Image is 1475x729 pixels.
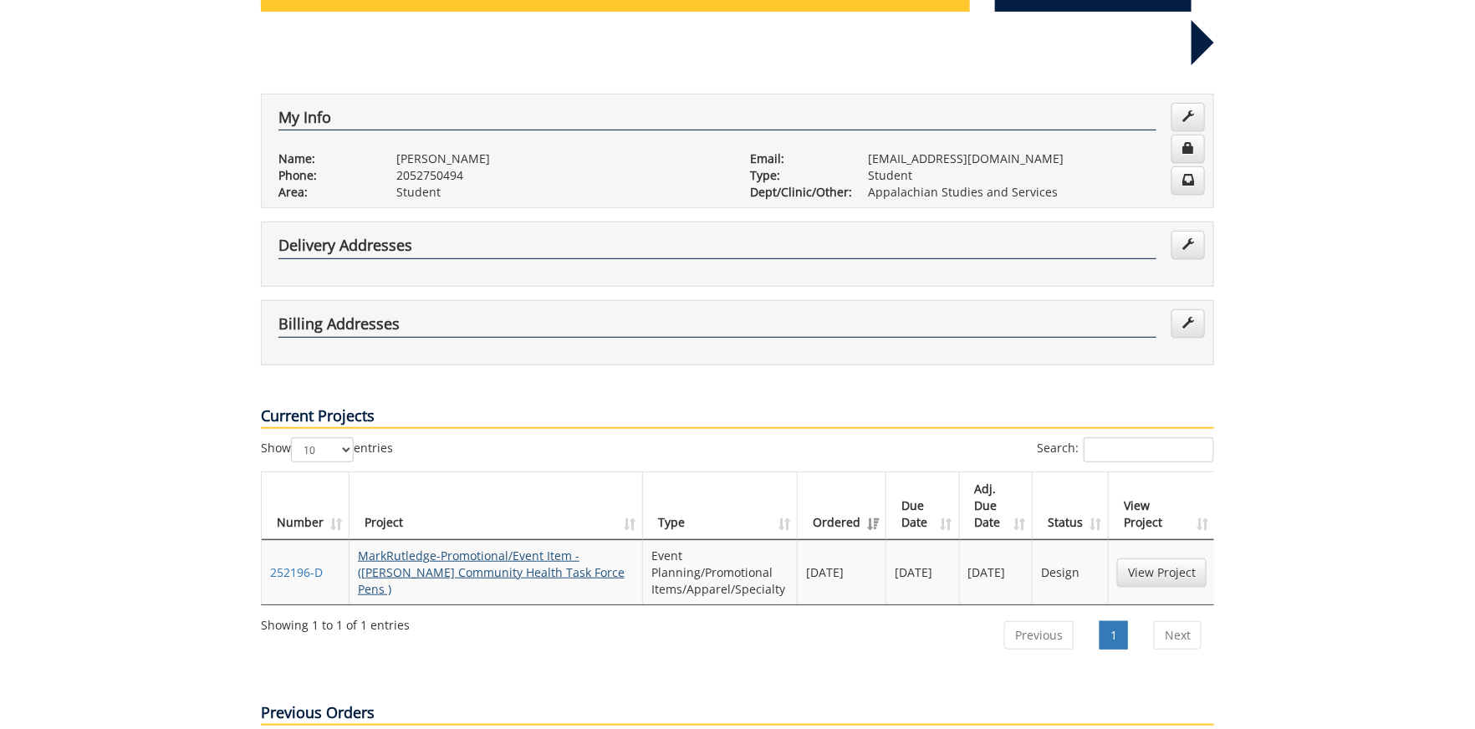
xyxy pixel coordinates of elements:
[278,316,1156,338] h4: Billing Addresses
[278,167,371,184] p: Phone:
[960,472,1033,540] th: Adj. Due Date: activate to sort column ascending
[1171,231,1205,259] a: Edit Addresses
[750,150,843,167] p: Email:
[798,540,886,604] td: [DATE]
[886,540,959,604] td: [DATE]
[262,472,350,540] th: Number: activate to sort column ascending
[1171,166,1205,195] a: Change Communication Preferences
[261,702,1214,726] p: Previous Orders
[1171,135,1205,163] a: Change Password
[396,167,725,184] p: 2052750494
[278,237,1156,259] h4: Delivery Addresses
[261,405,1214,429] p: Current Projects
[270,564,323,580] a: 252196-D
[1171,103,1205,131] a: Edit Info
[886,472,959,540] th: Due Date: activate to sort column ascending
[291,437,354,462] select: Showentries
[350,472,643,540] th: Project: activate to sort column ascending
[1100,621,1128,650] a: 1
[1171,309,1205,338] a: Edit Addresses
[1004,621,1074,650] a: Previous
[278,184,371,201] p: Area:
[868,184,1197,201] p: Appalachian Studies and Services
[396,184,725,201] p: Student
[1037,437,1214,462] label: Search:
[1033,472,1109,540] th: Status: activate to sort column ascending
[396,150,725,167] p: [PERSON_NAME]
[1117,558,1207,587] a: View Project
[750,184,843,201] p: Dept/Clinic/Other:
[1084,437,1214,462] input: Search:
[750,167,843,184] p: Type:
[1154,621,1202,650] a: Next
[1033,540,1109,604] td: Design
[643,472,798,540] th: Type: activate to sort column ascending
[261,437,393,462] label: Show entries
[960,540,1033,604] td: [DATE]
[278,150,371,167] p: Name:
[868,150,1197,167] p: [EMAIL_ADDRESS][DOMAIN_NAME]
[278,110,1156,131] h4: My Info
[798,472,886,540] th: Ordered: activate to sort column ascending
[358,548,625,597] a: MarkRutledge-Promotional/Event Item - ([PERSON_NAME] Community Health Task Force Pens )
[261,610,410,634] div: Showing 1 to 1 of 1 entries
[1109,472,1215,540] th: View Project: activate to sort column ascending
[868,167,1197,184] p: Student
[643,540,798,604] td: Event Planning/Promotional Items/Apparel/Specialty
